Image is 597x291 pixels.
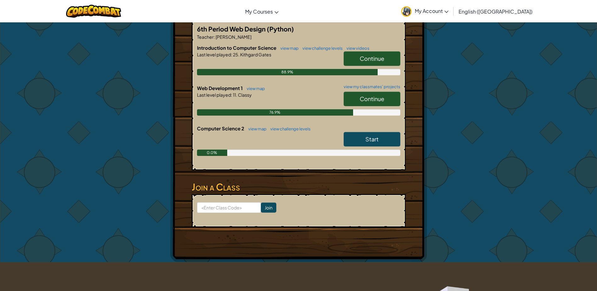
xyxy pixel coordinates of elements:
span: : [214,34,215,40]
span: : [231,52,232,57]
img: avatar [401,6,412,17]
span: Continue [360,55,384,62]
span: Start [365,135,379,143]
span: 11. [232,92,237,98]
span: Last level played [197,92,231,98]
span: English ([GEOGRAPHIC_DATA]) [459,8,532,15]
a: view my classmates' projects [341,85,400,89]
span: Computer Science 2 [197,125,245,131]
a: view map [244,86,265,91]
div: 0.0% [197,150,228,156]
span: : [231,92,232,98]
a: view challenge levels [299,46,343,51]
span: 6th Period Web Design [197,25,267,33]
div: 88.9% [197,69,378,75]
img: CodeCombat logo [66,5,121,18]
input: Join [261,203,276,213]
span: Web Development 1 [197,85,244,91]
a: English ([GEOGRAPHIC_DATA]) [455,3,536,20]
a: view challenge levels [267,126,311,131]
span: My Courses [245,8,273,15]
span: Teacher [197,34,214,40]
a: view map [245,126,267,131]
div: 76.9% [197,109,353,116]
a: view videos [343,46,369,51]
span: Introduction to Computer Science [197,45,277,51]
span: My Account [415,8,448,14]
span: Last level played [197,52,231,57]
a: My Courses [242,3,282,20]
span: [PERSON_NAME] [215,34,251,40]
span: Kithgard Gates [239,52,271,57]
span: Classy [237,92,252,98]
span: (Python) [267,25,294,33]
span: Continue [360,95,384,102]
a: My Account [398,1,452,21]
a: view map [277,46,299,51]
h3: Join a Class [192,180,406,194]
span: 25. [232,52,239,57]
input: <Enter Class Code> [197,202,261,213]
